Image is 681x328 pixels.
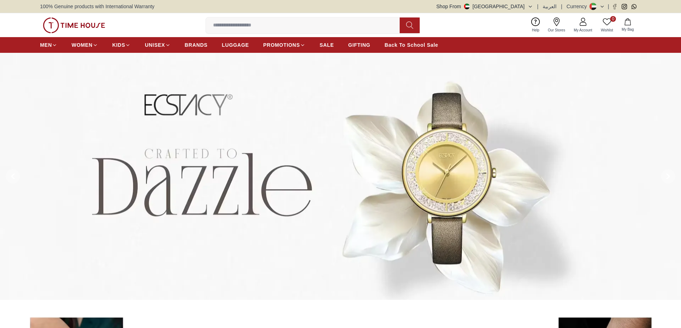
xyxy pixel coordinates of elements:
[112,41,125,49] span: KIDS
[71,39,98,51] a: WOMEN
[597,16,617,34] a: 0Wishlist
[263,41,300,49] span: PROMOTIONS
[543,3,557,10] button: العربية
[561,3,562,10] span: |
[320,39,334,51] a: SALE
[631,4,637,9] a: Whatsapp
[544,16,569,34] a: Our Stores
[222,39,249,51] a: LUGGAGE
[464,4,470,9] img: United Arab Emirates
[617,17,638,34] button: My Bag
[112,39,130,51] a: KIDS
[622,4,627,9] a: Instagram
[436,3,533,10] button: Shop From[GEOGRAPHIC_DATA]
[610,16,616,22] span: 0
[40,39,57,51] a: MEN
[385,41,438,49] span: Back To School Sale
[571,27,595,33] span: My Account
[185,39,208,51] a: BRANDS
[71,41,93,49] span: WOMEN
[528,16,544,34] a: Help
[145,39,170,51] a: UNISEX
[598,27,616,33] span: Wishlist
[40,3,154,10] span: 100% Genuine products with International Warranty
[619,27,637,32] span: My Bag
[612,4,617,9] a: Facebook
[385,39,438,51] a: Back To School Sale
[537,3,539,10] span: |
[545,27,568,33] span: Our Stores
[263,39,305,51] a: PROMOTIONS
[529,27,542,33] span: Help
[567,3,590,10] div: Currency
[608,3,609,10] span: |
[185,41,208,49] span: BRANDS
[348,39,370,51] a: GIFTING
[320,41,334,49] span: SALE
[145,41,165,49] span: UNISEX
[40,41,52,49] span: MEN
[222,41,249,49] span: LUGGAGE
[348,41,370,49] span: GIFTING
[43,17,105,33] img: ...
